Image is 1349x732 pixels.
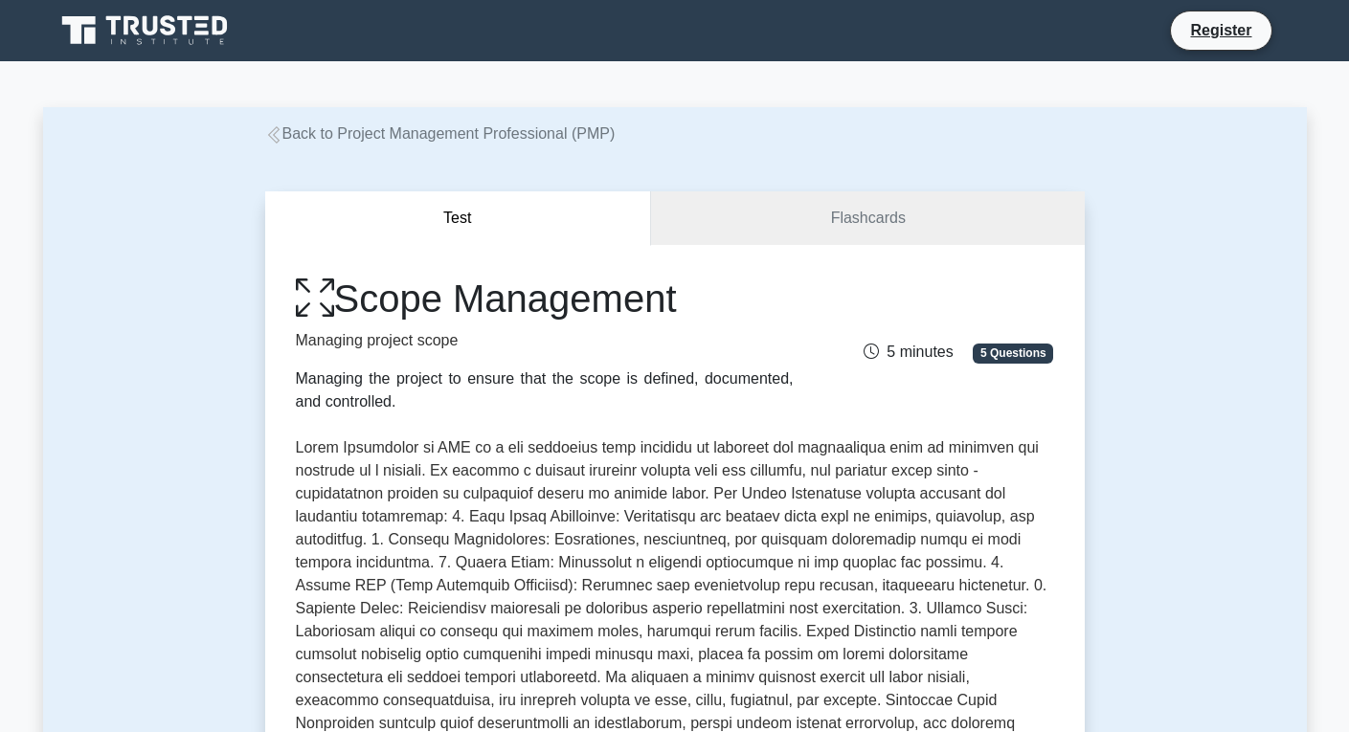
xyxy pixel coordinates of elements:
div: Managing the project to ensure that the scope is defined, documented, and controlled. [296,367,794,413]
a: Register [1179,18,1263,42]
span: 5 minutes [864,344,953,360]
h1: Scope Management [296,276,794,322]
button: Test [265,191,652,246]
a: Back to Project Management Professional (PMP) [265,125,616,142]
a: Flashcards [651,191,1084,246]
span: 5 Questions [973,344,1053,363]
p: Managing project scope [296,329,794,352]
